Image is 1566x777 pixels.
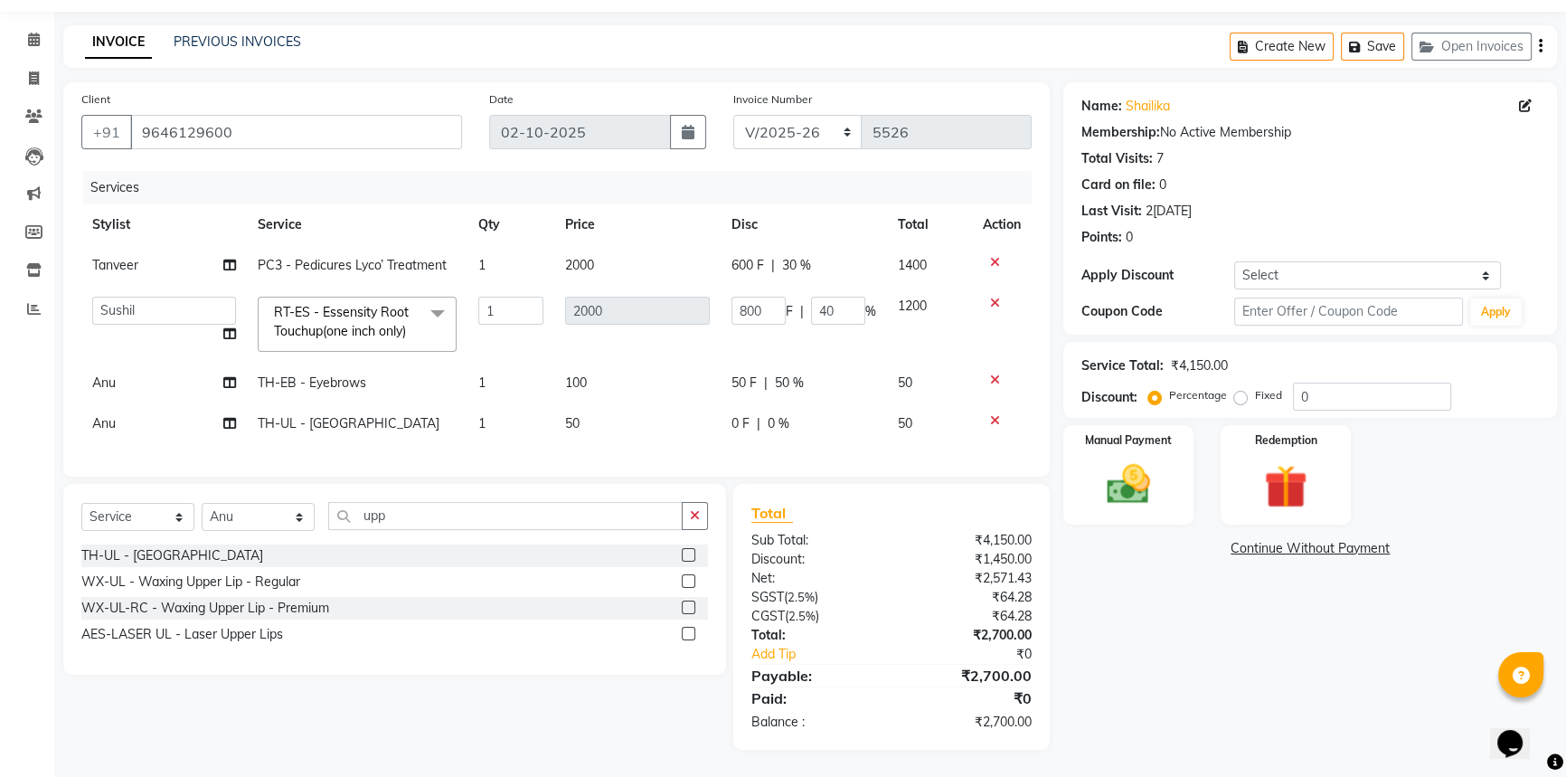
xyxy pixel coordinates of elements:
span: 2.5% [788,590,815,604]
span: 1 [478,415,486,431]
div: ₹2,700.00 [891,713,1045,732]
span: SGST [751,589,784,605]
a: INVOICE [85,26,152,59]
div: ₹2,700.00 [891,626,1045,645]
div: Discount: [1081,388,1137,407]
span: 50 [898,374,912,391]
button: Apply [1470,298,1522,326]
a: x [406,323,414,339]
span: 0 % [768,414,789,433]
a: Add Tip [738,645,918,664]
div: ₹2,700.00 [891,665,1045,687]
div: ₹0 [917,645,1045,664]
input: Search or Scan [328,502,683,530]
div: Total: [738,626,891,645]
div: ( ) [738,607,891,626]
div: Last Visit: [1081,202,1142,221]
span: 30 % [782,256,811,275]
span: % [865,302,876,321]
div: Apply Discount [1081,266,1234,285]
img: _gift.svg [1250,460,1321,514]
div: ( ) [738,588,891,607]
th: Qty [467,204,554,245]
span: F [786,302,793,321]
label: Redemption [1255,432,1317,449]
div: TH-UL - [GEOGRAPHIC_DATA] [81,546,263,565]
img: _cash.svg [1093,460,1164,509]
span: 100 [565,374,587,391]
div: ₹4,150.00 [1171,356,1228,375]
span: | [771,256,775,275]
div: No Active Membership [1081,123,1539,142]
label: Date [489,91,514,108]
span: 600 F [731,256,764,275]
button: +91 [81,115,132,149]
div: WX-UL - Waxing Upper Lip - Regular [81,573,300,592]
span: 1 [478,374,486,391]
input: Enter Offer / Coupon Code [1234,298,1463,326]
label: Percentage [1169,387,1227,403]
span: 2.5% [788,609,816,623]
th: Action [972,204,1032,245]
div: Coupon Code [1081,302,1234,321]
span: 1200 [898,298,927,314]
span: Anu [92,415,116,431]
div: Payable: [738,665,891,687]
div: ₹1,450.00 [891,550,1045,569]
iframe: chat widget [1490,705,1548,759]
div: 2[DATE] [1146,202,1192,221]
label: Fixed [1255,387,1282,403]
span: Anu [92,374,116,391]
span: 1 [478,257,486,273]
div: 0 [1159,175,1166,194]
span: 50 [565,415,580,431]
div: Card on file: [1081,175,1156,194]
span: TH-EB - Eyebrows [258,374,366,391]
span: 2000 [565,257,594,273]
th: Disc [721,204,887,245]
div: Paid: [738,687,891,709]
span: 50 % [775,374,804,393]
span: CGST [751,608,785,624]
div: Net: [738,569,891,588]
span: 0 F [731,414,750,433]
div: Services [83,171,1045,204]
span: RT-ES - Essensity Root Touchup(one inch only) [274,304,409,339]
input: Search by Name/Mobile/Email/Code [130,115,462,149]
span: Tanveer [92,257,138,273]
span: TH-UL - [GEOGRAPHIC_DATA] [258,415,439,431]
div: 7 [1156,149,1164,168]
span: | [764,374,768,393]
th: Total [887,204,972,245]
div: Points: [1081,228,1122,247]
div: Membership: [1081,123,1160,142]
div: AES-LASER UL - Laser Upper Lips [81,625,283,644]
span: Total [751,504,793,523]
label: Invoice Number [733,91,812,108]
label: Client [81,91,110,108]
button: Open Invoices [1411,33,1532,61]
div: WX-UL-RC - Waxing Upper Lip - Premium [81,599,329,618]
div: Discount: [738,550,891,569]
div: ₹2,571.43 [891,569,1045,588]
th: Stylist [81,204,247,245]
span: | [757,414,760,433]
label: Manual Payment [1085,432,1172,449]
span: 50 [898,415,912,431]
div: 0 [1126,228,1133,247]
div: Service Total: [1081,356,1164,375]
button: Save [1341,33,1404,61]
div: Sub Total: [738,531,891,550]
div: Total Visits: [1081,149,1153,168]
div: ₹64.28 [891,607,1045,626]
span: | [800,302,804,321]
span: 1400 [898,257,927,273]
th: Service [247,204,467,245]
div: ₹0 [891,687,1045,709]
span: 50 F [731,374,757,393]
span: PC3 - Pedicures Lyco’ Treatment [258,257,447,273]
a: Continue Without Payment [1067,539,1553,558]
a: PREVIOUS INVOICES [174,33,301,50]
th: Price [554,204,721,245]
div: Balance : [738,713,891,732]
